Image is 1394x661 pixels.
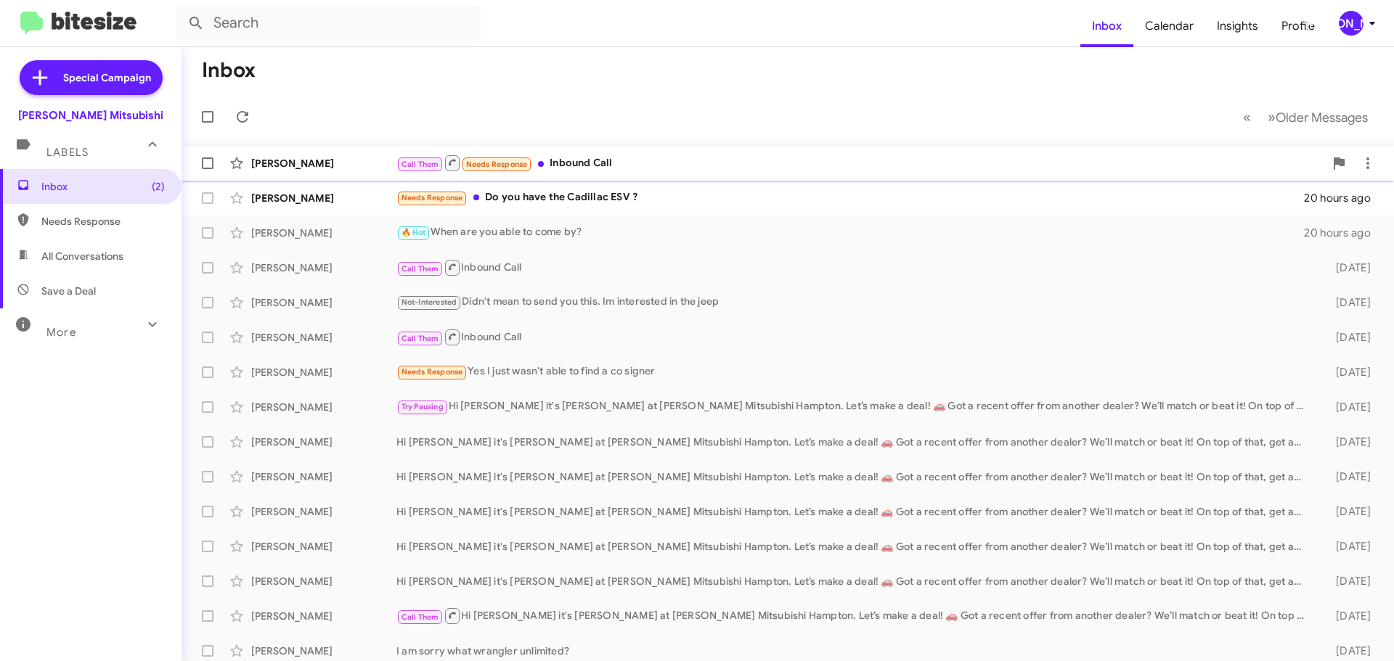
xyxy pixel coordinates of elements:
span: 🔥 Hot [402,228,426,237]
div: Hi [PERSON_NAME] it's [PERSON_NAME] at [PERSON_NAME] Mitsubishi Hampton. Let’s make a deal! 🚗 Got... [396,607,1313,625]
div: [PERSON_NAME] [251,156,396,171]
div: Hi [PERSON_NAME] it's [PERSON_NAME] at [PERSON_NAME] Mitsubishi Hampton. Let’s make a deal! 🚗 Got... [396,469,1313,484]
div: [PERSON_NAME] [251,504,396,519]
span: Needs Response [402,367,463,377]
span: « [1243,108,1251,126]
div: 20 hours ago [1304,191,1382,205]
button: Previous [1234,102,1260,132]
div: Inbound Call [396,258,1313,276]
div: Hi [PERSON_NAME] it's [PERSON_NAME] at [PERSON_NAME] Mitsubishi Hampton. Let’s make a deal! 🚗 Got... [396,398,1313,415]
a: Insights [1205,5,1270,47]
div: [PERSON_NAME] [251,330,396,345]
span: (2) [152,179,165,194]
div: [PERSON_NAME] [251,295,396,310]
span: Call Them [402,612,439,622]
span: Not-Interested [402,297,457,307]
div: [PERSON_NAME] [251,574,396,588]
span: All Conversations [41,249,123,263]
div: [DATE] [1313,469,1382,484]
div: [DATE] [1313,539,1382,554]
div: Didn't mean to send you this. Im interested in the jeep [396,294,1313,311]
div: Yes I just wasn't able to find a co signer [396,364,1313,380]
span: Needs Response [402,193,463,202]
span: » [1268,108,1276,126]
div: Hi [PERSON_NAME] it's [PERSON_NAME] at [PERSON_NAME] Mitsubishi Hampton. Let’s make a deal! 🚗 Got... [396,504,1313,519]
a: Calendar [1133,5,1205,47]
a: Profile [1270,5,1326,47]
span: Needs Response [466,160,528,169]
div: [PERSON_NAME] [251,644,396,658]
div: [PERSON_NAME] Mitsubishi [18,108,163,123]
button: Next [1259,102,1377,132]
div: [PERSON_NAME] [251,260,396,275]
span: Call Them [402,334,439,343]
span: Try Pausing [402,402,444,411]
div: When are you able to come by? [396,224,1304,241]
div: [DATE] [1313,504,1382,519]
div: Hi [PERSON_NAME] it's [PERSON_NAME] at [PERSON_NAME] Mitsubishi Hampton. Let’s make a deal! 🚗 Got... [396,574,1313,588]
div: [PERSON_NAME] [251,400,396,414]
div: [PERSON_NAME] [251,365,396,379]
div: [DATE] [1313,644,1382,658]
div: 20 hours ago [1304,226,1382,240]
h1: Inbox [202,59,256,82]
span: Call Them [402,160,439,169]
nav: Page navigation example [1235,102,1377,132]
div: [DATE] [1313,574,1382,588]
button: [PERSON_NAME] [1326,11,1378,36]
div: [PERSON_NAME] [251,539,396,554]
div: I am sorry what wrangler unlimited? [396,644,1313,658]
div: [DATE] [1313,400,1382,414]
div: [DATE] [1313,260,1382,275]
input: Search [176,6,481,41]
span: Inbox [41,179,165,194]
span: Call Them [402,264,439,274]
div: [PERSON_NAME] [251,435,396,449]
div: Do you have the Cadillac ESV ? [396,189,1304,206]
div: Hi [PERSON_NAME] it's [PERSON_NAME] at [PERSON_NAME] Mitsubishi Hampton. Let’s make a deal! 🚗 Got... [396,539,1313,554]
div: Inbound Call [396,154,1324,172]
span: More [46,326,76,339]
div: Hi [PERSON_NAME] it's [PERSON_NAME] at [PERSON_NAME] Mitsubishi Hampton. Let’s make a deal! 🚗 Got... [396,435,1313,449]
div: [DATE] [1313,435,1382,449]
div: [PERSON_NAME] [251,191,396,205]
div: [PERSON_NAME] [251,226,396,240]
span: Older Messages [1276,110,1368,126]
span: Labels [46,146,89,159]
div: [PERSON_NAME] [251,609,396,623]
div: Inbound Call [396,328,1313,346]
span: Needs Response [41,214,165,229]
div: [DATE] [1313,295,1382,310]
span: Special Campaign [63,70,151,85]
span: Save a Deal [41,284,96,298]
div: [PERSON_NAME] [1339,11,1364,36]
div: [DATE] [1313,609,1382,623]
div: [DATE] [1313,365,1382,379]
a: Special Campaign [20,60,163,95]
a: Inbox [1080,5,1133,47]
div: [DATE] [1313,330,1382,345]
div: [PERSON_NAME] [251,469,396,484]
